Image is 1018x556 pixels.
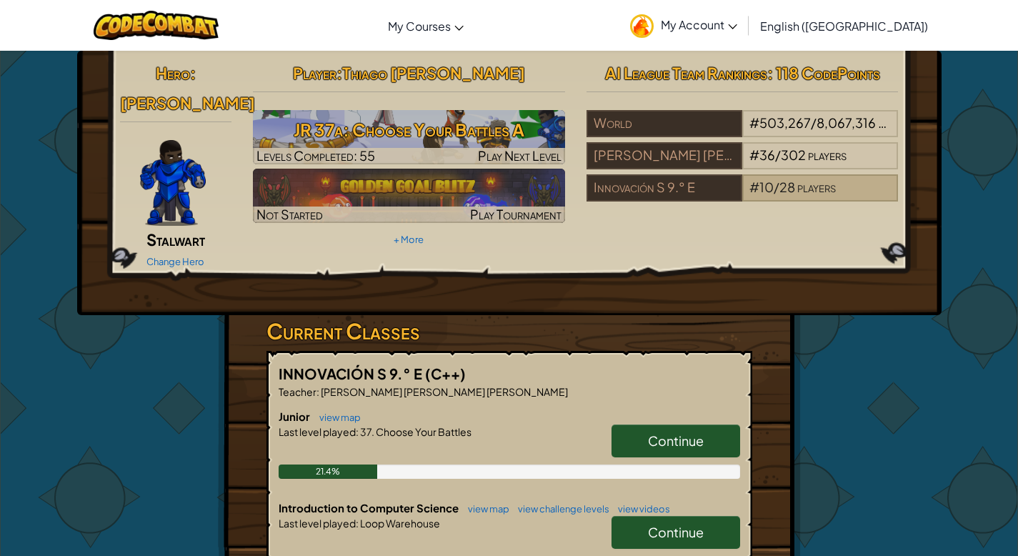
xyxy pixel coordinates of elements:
span: My Courses [388,19,451,34]
span: / [811,114,817,131]
a: + More [394,234,424,245]
span: : [316,385,319,398]
span: INNOVACIÓN S 9.° E [279,364,425,382]
span: 503,267 [759,114,811,131]
span: Not Started [256,206,323,222]
span: Hero [156,63,190,83]
span: 8,067,316 [817,114,876,131]
span: : [356,425,359,438]
a: English ([GEOGRAPHIC_DATA]) [753,6,935,45]
img: JR 37a: Choose Your Battles A [253,110,565,164]
span: # [749,114,759,131]
span: : 118 CodePoints [767,63,880,83]
a: World#503,267/8,067,316players [587,124,899,140]
div: Innovación S 9.° E [587,174,742,202]
span: : [336,63,342,83]
div: 21.4% [279,465,377,479]
span: Thiago [PERSON_NAME] [342,63,525,83]
span: players [797,179,836,195]
span: English ([GEOGRAPHIC_DATA]) [760,19,928,34]
h3: JR 37a: Choose Your Battles A [253,114,565,146]
span: 28 [779,179,795,195]
span: 36 [759,147,775,163]
span: Play Tournament [470,206,562,222]
span: Last level played [279,517,356,530]
a: Innovación S 9.° E#10/28players [587,188,899,204]
span: Continue [648,432,704,449]
span: # [749,179,759,195]
span: : [356,517,359,530]
span: Teacher [279,385,316,398]
a: My Courses [381,6,471,45]
span: : [190,63,196,83]
span: players [808,147,847,163]
div: World [587,110,742,137]
a: Change Hero [146,256,204,267]
div: [PERSON_NAME] [PERSON_NAME] [PERSON_NAME] [587,142,742,169]
span: Stalwart [146,229,205,249]
img: avatar [630,14,654,38]
span: Player [293,63,336,83]
h3: Current Classes [266,315,752,347]
img: CodeCombat logo [94,11,219,40]
a: view map [312,412,361,423]
img: Gordon-selection-pose.png [140,140,206,226]
a: My Account [623,3,744,48]
span: 10 [759,179,774,195]
a: [PERSON_NAME] [PERSON_NAME] [PERSON_NAME]#36/302players [587,156,899,172]
span: Levels Completed: 55 [256,147,375,164]
a: Not StartedPlay Tournament [253,169,565,223]
span: 302 [781,147,806,163]
a: view map [461,503,509,515]
span: / [775,147,781,163]
a: view videos [611,503,670,515]
span: Continue [648,524,704,540]
span: Play Next Level [478,147,562,164]
span: / [774,179,779,195]
span: AI League Team Rankings [605,63,767,83]
span: Choose Your Battles [374,425,471,438]
img: Golden Goal [253,169,565,223]
span: 37. [359,425,374,438]
a: Play Next Level [253,110,565,164]
span: [PERSON_NAME] [120,93,255,113]
span: # [749,147,759,163]
span: Introduction to Computer Science [279,501,461,515]
span: Junior [279,409,312,423]
span: [PERSON_NAME] [PERSON_NAME] [PERSON_NAME] [319,385,568,398]
a: view challenge levels [511,503,609,515]
span: My Account [661,17,737,32]
span: (C++) [425,364,466,382]
span: Loop Warehouse [359,517,440,530]
span: Last level played [279,425,356,438]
